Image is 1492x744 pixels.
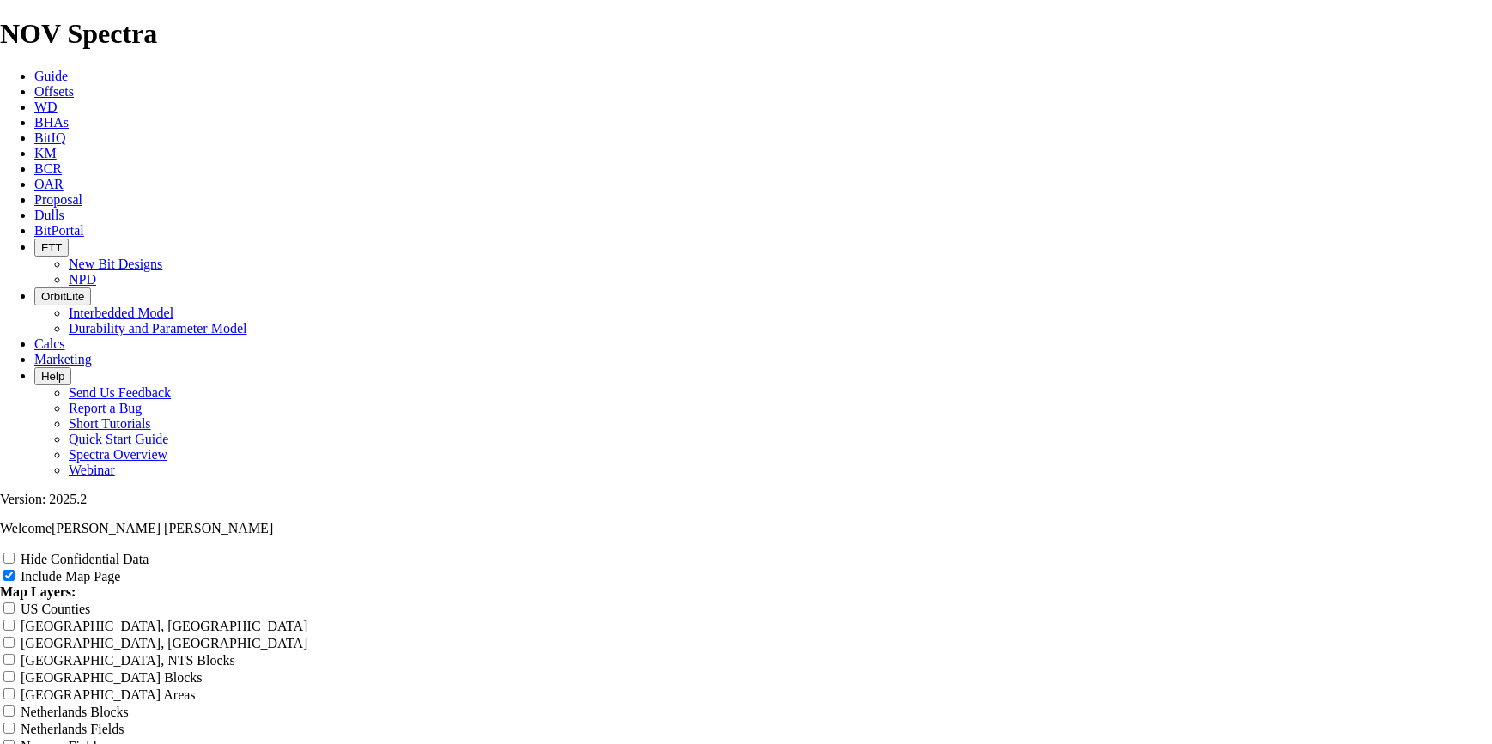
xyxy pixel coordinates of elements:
[34,239,69,257] button: FTT
[34,69,68,83] a: Guide
[34,208,64,222] a: Dulls
[34,223,84,238] a: BitPortal
[69,432,168,446] a: Quick Start Guide
[34,352,92,366] a: Marketing
[34,192,82,207] a: Proposal
[34,336,65,351] a: Calcs
[34,367,71,385] button: Help
[69,321,247,336] a: Durability and Parameter Model
[69,447,167,462] a: Spectra Overview
[21,569,120,584] label: Include Map Page
[21,552,149,566] label: Hide Confidential Data
[69,385,171,400] a: Send Us Feedback
[21,602,90,616] label: US Counties
[69,305,173,320] a: Interbedded Model
[69,401,142,415] a: Report a Bug
[34,287,91,305] button: OrbitLite
[34,146,57,160] a: KM
[21,687,196,702] label: [GEOGRAPHIC_DATA] Areas
[21,653,235,668] label: [GEOGRAPHIC_DATA], NTS Blocks
[69,257,162,271] a: New Bit Designs
[69,416,151,431] a: Short Tutorials
[34,100,58,114] a: WD
[34,130,65,145] a: BitIQ
[41,290,84,303] span: OrbitLite
[69,272,96,287] a: NPD
[52,521,273,535] span: [PERSON_NAME] [PERSON_NAME]
[34,177,64,191] a: OAR
[34,115,69,130] a: BHAs
[21,670,203,685] label: [GEOGRAPHIC_DATA] Blocks
[69,463,115,477] a: Webinar
[21,722,124,736] label: Netherlands Fields
[21,705,129,719] label: Netherlands Blocks
[21,619,307,633] label: [GEOGRAPHIC_DATA], [GEOGRAPHIC_DATA]
[34,84,74,99] a: Offsets
[41,241,62,254] span: FTT
[21,636,307,650] label: [GEOGRAPHIC_DATA], [GEOGRAPHIC_DATA]
[34,161,62,176] a: BCR
[41,370,64,383] span: Help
